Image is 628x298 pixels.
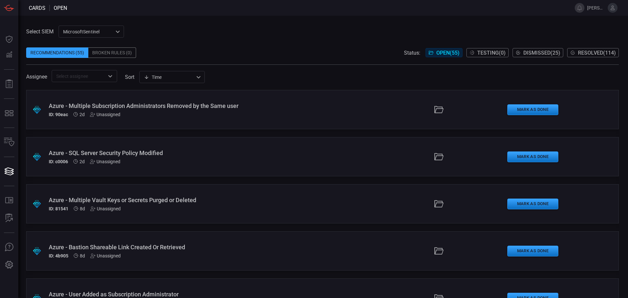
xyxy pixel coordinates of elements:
span: Sep 01, 2025 6:39 PM [80,253,85,258]
button: Detections [1,47,17,63]
span: Cards [29,5,45,11]
span: Open ( 55 ) [436,50,460,56]
div: Recommendations (55) [26,47,88,58]
button: Open [106,72,115,81]
label: Select SIEM [26,28,54,35]
div: Azure - Multiple Subscription Administrators Removed by the Same user [49,102,256,109]
div: Unassigned [90,112,120,117]
h5: ID: 81541 [49,206,68,211]
h5: ID: 90eac [49,112,68,117]
span: Sep 07, 2025 1:22 PM [79,112,85,117]
span: Testing ( 0 ) [477,50,506,56]
span: Assignee [26,74,47,80]
button: Rule Catalog [1,193,17,208]
button: Open(55) [426,48,462,57]
button: ALERT ANALYSIS [1,210,17,226]
span: Sep 07, 2025 1:22 PM [79,159,85,164]
label: sort [125,74,134,80]
button: Mark as Done [507,246,558,256]
button: MITRE - Detection Posture [1,105,17,121]
p: MicrosoftSentinel [63,28,113,35]
div: Unassigned [90,159,120,164]
span: Sep 01, 2025 6:39 PM [80,206,85,211]
button: Mark as Done [507,151,558,162]
div: Unassigned [90,253,121,258]
div: Broken Rules (0) [88,47,136,58]
div: Azure - Multiple Vault Keys or Secrets Purged or Deleted [49,197,256,203]
button: Mark as Done [507,199,558,209]
div: Azure - SQL Server Security Policy Modified [49,149,256,156]
button: Dashboard [1,31,17,47]
button: Reports [1,76,17,92]
button: Resolved(114) [567,48,619,57]
h5: ID: 4b905 [49,253,68,258]
span: Status: [404,50,420,56]
button: Testing(0) [466,48,509,57]
div: Time [144,74,194,80]
span: open [54,5,67,11]
button: Ask Us A Question [1,239,17,255]
button: Preferences [1,257,17,273]
button: Dismissed(25) [513,48,563,57]
span: Dismissed ( 25 ) [523,50,560,56]
button: Cards [1,164,17,179]
button: Inventory [1,134,17,150]
input: Select assignee [54,72,104,80]
span: [PERSON_NAME].p [587,5,605,10]
span: Resolved ( 114 ) [578,50,616,56]
button: Mark as Done [507,104,558,115]
div: Unassigned [90,206,121,211]
h5: ID: c0006 [49,159,68,164]
div: Azure - User Added as Subscription Administrator [49,291,256,298]
div: Azure - Bastion Shareable Link Created Or Retrieved [49,244,256,251]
